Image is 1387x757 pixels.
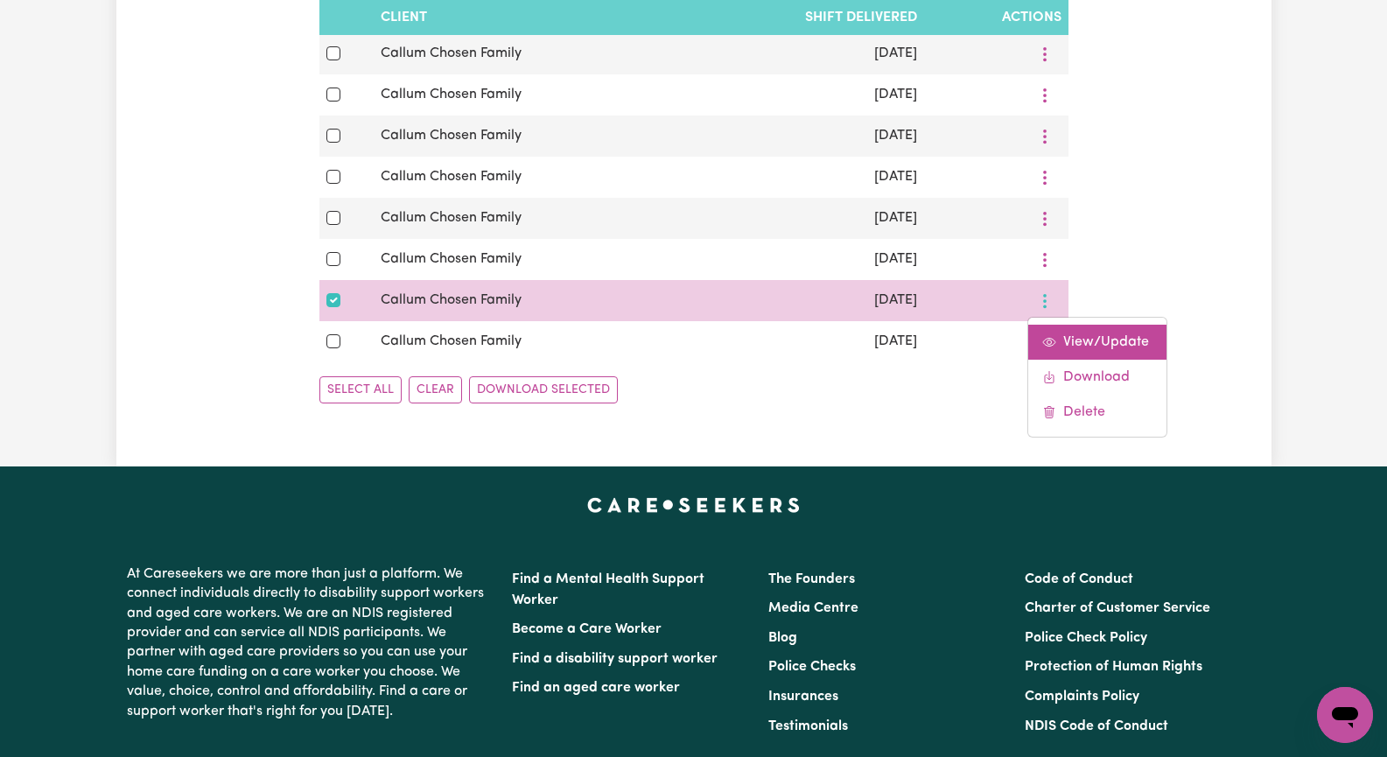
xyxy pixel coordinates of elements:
td: [DATE] [677,239,924,280]
p: At Careseekers we are more than just a platform. We connect individuals directly to disability su... [127,557,491,728]
div: More options [1027,317,1167,438]
a: Testimonials [768,719,848,733]
td: [DATE] [677,157,924,198]
iframe: Button to launch messaging window [1317,687,1373,743]
a: Media Centre [768,601,858,615]
button: More options [1028,205,1061,232]
span: Callum Chosen Family [381,252,522,266]
a: Find an aged care worker [512,681,680,695]
a: The Founders [768,572,855,586]
a: View/Update [1028,325,1166,360]
span: Callum Chosen Family [381,334,522,348]
button: More options [1028,81,1061,109]
td: [DATE] [677,280,924,321]
a: Blog [768,631,797,645]
a: Careseekers home page [587,498,800,512]
button: Select All [319,376,402,403]
a: Find a Mental Health Support Worker [512,572,704,607]
a: Complaints Policy [1025,690,1139,704]
td: [DATE] [677,116,924,157]
a: Find a disability support worker [512,652,718,666]
td: [DATE] [677,74,924,116]
span: Client [381,11,427,25]
button: More options [1028,246,1061,273]
span: Callum Chosen Family [381,46,522,60]
td: [DATE] [677,321,924,362]
a: Protection of Human Rights [1025,660,1202,674]
a: NDIS Code of Conduct [1025,719,1168,733]
span: Callum Chosen Family [381,293,522,307]
a: Become a Care Worker [512,622,662,636]
td: [DATE] [677,33,924,74]
a: Download [1028,360,1166,395]
button: More options [1028,123,1061,150]
span: Callum Chosen Family [381,129,522,143]
button: Download Selected [469,376,618,403]
span: Callum Chosen Family [381,88,522,102]
button: More options [1028,164,1061,191]
a: Code of Conduct [1025,572,1133,586]
a: Charter of Customer Service [1025,601,1210,615]
a: Delete this shift note [1028,395,1166,430]
a: Police Check Policy [1025,631,1147,645]
a: Police Checks [768,660,856,674]
button: Clear [409,376,462,403]
span: View/Update [1063,335,1149,349]
span: Callum Chosen Family [381,211,522,225]
button: More options [1028,40,1061,67]
td: [DATE] [677,198,924,239]
span: Callum Chosen Family [381,170,522,184]
a: Insurances [768,690,838,704]
button: More options [1028,287,1061,314]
